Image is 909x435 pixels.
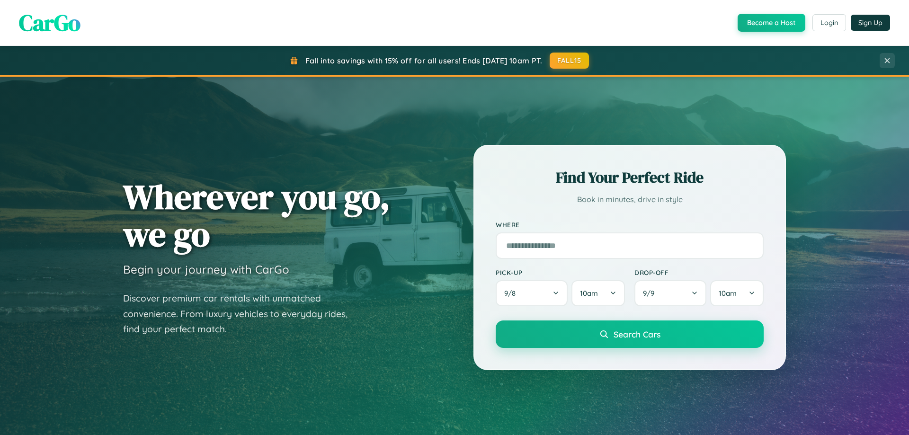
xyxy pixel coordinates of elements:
[496,193,764,206] p: Book in minutes, drive in style
[634,280,706,306] button: 9/9
[123,262,289,276] h3: Begin your journey with CarGo
[550,53,589,69] button: FALL15
[305,56,543,65] span: Fall into savings with 15% off for all users! Ends [DATE] 10am PT.
[571,280,625,306] button: 10am
[710,280,764,306] button: 10am
[496,167,764,188] h2: Find Your Perfect Ride
[496,268,625,276] label: Pick-up
[496,221,764,229] label: Where
[496,320,764,348] button: Search Cars
[580,289,598,298] span: 10am
[719,289,737,298] span: 10am
[123,178,390,253] h1: Wherever you go, we go
[614,329,660,339] span: Search Cars
[634,268,764,276] label: Drop-off
[504,289,520,298] span: 9 / 8
[496,280,568,306] button: 9/8
[851,15,890,31] button: Sign Up
[738,14,805,32] button: Become a Host
[19,7,80,38] span: CarGo
[643,289,659,298] span: 9 / 9
[123,291,360,337] p: Discover premium car rentals with unmatched convenience. From luxury vehicles to everyday rides, ...
[812,14,846,31] button: Login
